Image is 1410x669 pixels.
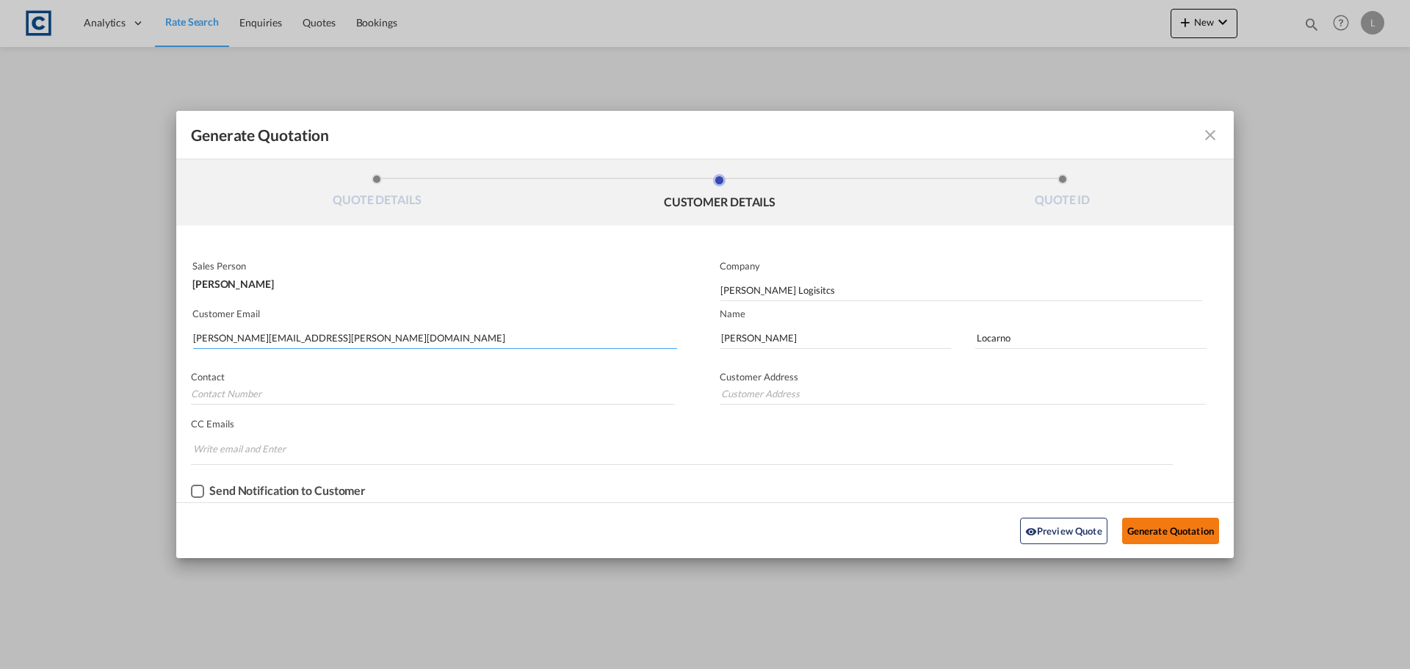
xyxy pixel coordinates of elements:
span: Customer Address [720,371,798,383]
md-icon: icon-eye [1025,526,1037,538]
span: Generate Quotation [191,126,329,145]
p: Name [720,308,1234,319]
p: Sales Person [192,260,674,272]
input: Customer Address [720,383,1206,405]
input: Company Name [720,279,1202,301]
input: Last Name [975,327,1207,349]
p: Company [720,260,1202,272]
md-checkbox: Checkbox No Ink [191,484,366,499]
li: QUOTE ID [891,174,1234,214]
div: Send Notification to Customer [209,484,366,497]
input: Search by Customer Name/Email Id/Company [193,327,677,349]
p: Contact [191,371,674,383]
input: Chips input. [193,437,303,460]
input: First Name [720,327,951,349]
md-dialog: Generate QuotationQUOTE ... [176,111,1234,558]
div: [PERSON_NAME] [192,272,674,289]
button: icon-eyePreview Quote [1020,518,1107,544]
p: Customer Email [192,308,677,319]
li: CUSTOMER DETAILS [549,174,892,214]
md-chips-wrap: Chips container. Enter the text area, then type text, and press enter to add a chip. [191,435,1173,464]
input: Contact Number [191,383,674,405]
li: QUOTE DETAILS [206,174,549,214]
button: Generate Quotation [1122,518,1219,544]
md-icon: icon-close fg-AAA8AD cursor m-0 [1201,126,1219,144]
p: CC Emails [191,418,1173,430]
